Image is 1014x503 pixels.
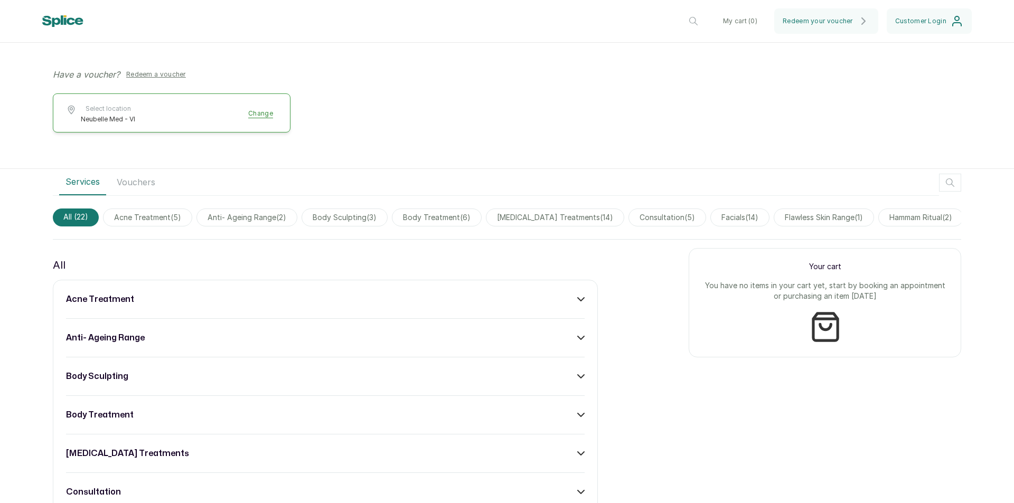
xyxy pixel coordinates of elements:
span: consultation(5) [628,208,706,226]
span: acne treatment(5) [103,208,192,226]
button: Select locationNeubelle Med - VIChange [66,105,277,124]
button: Redeem a voucher [122,68,190,81]
span: [MEDICAL_DATA] treatments(14) [486,208,624,226]
button: Customer Login [887,8,972,34]
span: All (22) [53,208,99,226]
span: hammam ritual(2) [878,208,963,226]
p: All [53,257,65,273]
h3: body sculpting [66,370,128,383]
button: Redeem your voucher [774,8,878,34]
span: body treatment(6) [392,208,482,226]
h3: [MEDICAL_DATA] treatments [66,447,189,460]
span: flawless skin range(1) [774,208,874,226]
h3: acne treatment [66,293,134,306]
h3: anti- ageing range [66,331,145,344]
p: You have no items in your cart yet, start by booking an appointment or purchasing an item [DATE] [702,280,948,301]
button: Services [59,169,106,195]
span: facials(14) [710,208,769,226]
button: My cart (0) [715,8,766,34]
span: Select location [81,105,135,113]
h3: consultation [66,486,121,498]
p: Your cart [702,261,948,272]
span: Redeem your voucher [783,17,853,25]
span: Customer Login [895,17,946,25]
p: Have a voucher? [53,68,120,81]
span: Neubelle Med - VI [81,115,135,124]
button: Vouchers [110,169,162,195]
span: anti- ageing range(2) [196,208,297,226]
h3: body treatment [66,409,134,421]
span: body sculpting(3) [302,208,388,226]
